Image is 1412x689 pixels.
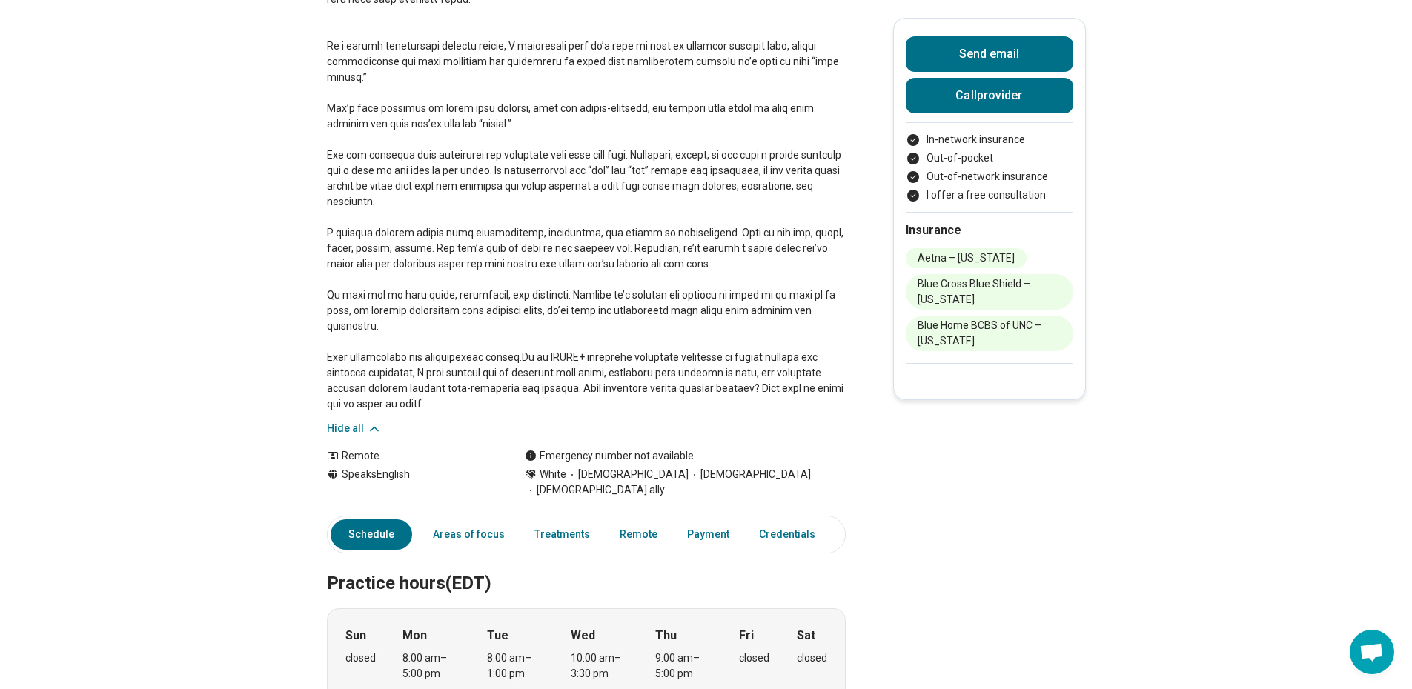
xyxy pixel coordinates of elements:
[327,467,495,498] div: Speaks English
[906,169,1073,184] li: Out-of-network insurance
[526,519,599,550] a: Treatments
[540,467,566,482] span: White
[525,482,665,498] span: [DEMOGRAPHIC_DATA] ally
[906,248,1027,268] li: Aetna – [US_STATE]
[655,627,677,645] strong: Thu
[739,650,769,666] div: closed
[906,132,1073,147] li: In-network insurance
[487,650,544,682] div: 8:00 am – 1:00 pm
[571,650,628,682] div: 10:00 am – 3:30 pm
[611,519,666,550] a: Remote
[678,519,738,550] a: Payment
[402,650,460,682] div: 8:00 am – 5:00 pm
[689,467,811,482] span: [DEMOGRAPHIC_DATA]
[345,650,376,666] div: closed
[345,627,366,645] strong: Sun
[739,627,754,645] strong: Fri
[906,187,1073,203] li: I offer a free consultation
[906,316,1073,351] li: Blue Home BCBS of UNC – [US_STATE]
[487,627,508,645] strong: Tue
[836,519,889,550] a: Other
[906,78,1073,113] button: Callprovider
[327,421,382,436] button: Hide all
[906,150,1073,166] li: Out-of-pocket
[331,519,412,550] a: Schedule
[571,627,595,645] strong: Wed
[750,519,824,550] a: Credentials
[525,448,694,464] div: Emergency number not available
[797,627,815,645] strong: Sat
[655,650,712,682] div: 9:00 am – 5:00 pm
[906,36,1073,72] button: Send email
[402,627,427,645] strong: Mon
[906,132,1073,203] ul: Payment options
[566,467,689,482] span: [DEMOGRAPHIC_DATA]
[906,222,1073,239] h2: Insurance
[327,536,846,596] h2: Practice hours (EDT)
[797,650,827,666] div: closed
[327,448,495,464] div: Remote
[906,274,1073,310] li: Blue Cross Blue Shield – [US_STATE]
[1350,630,1394,674] div: Open chat
[424,519,514,550] a: Areas of focus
